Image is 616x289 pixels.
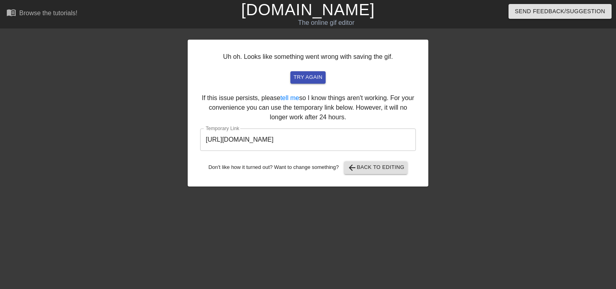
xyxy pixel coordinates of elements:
[6,8,77,20] a: Browse the tutorials!
[200,161,416,174] div: Don't like how it turned out? Want to change something?
[347,163,357,173] span: arrow_back
[188,40,428,187] div: Uh oh. Looks like something went wrong with saving the gif. If this issue persists, please so I k...
[200,128,416,151] input: bare
[290,71,326,84] button: try again
[515,6,605,16] span: Send Feedback/Suggestion
[294,73,322,82] span: try again
[347,163,405,173] span: Back to Editing
[19,10,77,16] div: Browse the tutorials!
[241,1,375,18] a: [DOMAIN_NAME]
[344,161,408,174] button: Back to Editing
[280,94,299,101] a: tell me
[209,18,443,28] div: The online gif editor
[6,8,16,17] span: menu_book
[509,4,612,19] button: Send Feedback/Suggestion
